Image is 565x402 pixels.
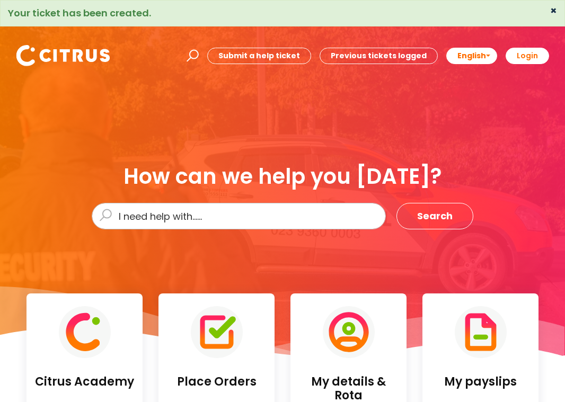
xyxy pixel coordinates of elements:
[550,6,557,15] button: ×
[92,165,473,188] div: How can we help you [DATE]?
[396,203,473,229] button: Search
[320,48,438,64] a: Previous tickets logged
[207,48,311,64] a: Submit a help ticket
[457,50,486,61] span: English
[417,208,453,225] span: Search
[506,48,549,64] a: Login
[517,50,538,61] b: Login
[35,375,134,389] h4: Citrus Academy
[92,203,386,229] input: I need help with......
[167,375,266,389] h4: Place Orders
[431,375,530,389] h4: My payslips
